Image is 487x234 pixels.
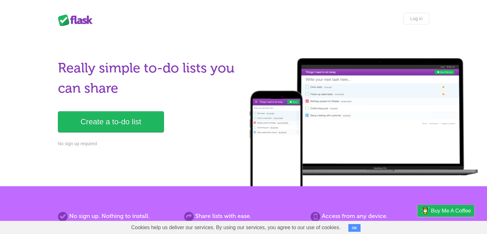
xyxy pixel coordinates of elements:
a: Buy me a coffee [418,205,474,217]
h2: No sign up. Nothing to install. [58,212,176,221]
h1: Really simple to-do lists you can share [58,58,240,98]
span: Buy me a coffee [431,205,471,216]
button: OK [348,224,361,232]
a: Log in [403,13,429,24]
h2: Share lists with ease. [184,212,303,221]
p: No sign up required [58,140,240,147]
a: Create a to-do list [58,111,164,132]
div: Flask Lists [58,14,96,26]
img: Buy me a coffee [421,205,429,216]
h2: Access from any device. [311,212,429,221]
span: Cookies help us deliver our services. By using our services, you agree to our use of cookies. [125,221,347,234]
